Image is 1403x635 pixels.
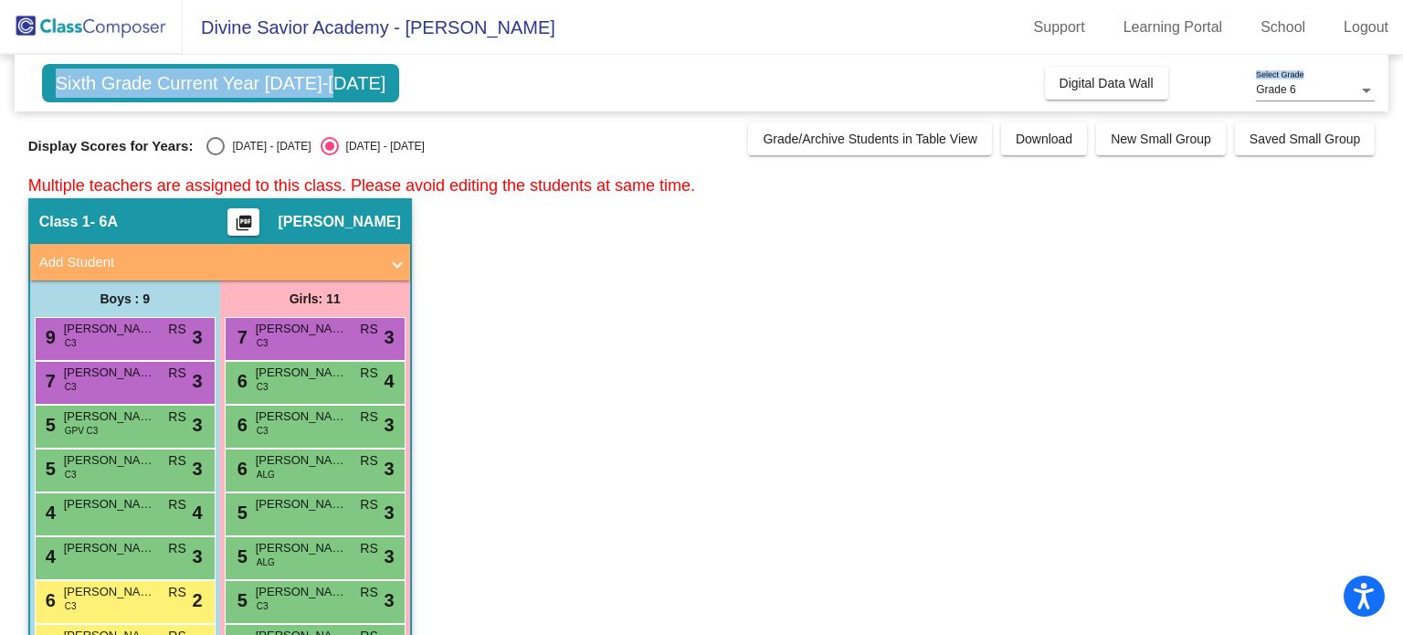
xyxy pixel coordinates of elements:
[42,64,400,102] span: Sixth Grade Current Year [DATE]-[DATE]
[41,459,56,479] span: 5
[168,539,185,558] span: RS
[233,459,248,479] span: 6
[168,407,185,427] span: RS
[64,320,155,338] span: [PERSON_NAME]
[65,468,77,482] span: C3
[28,176,695,195] span: Multiple teachers are assigned to this class. Please avoid editing the students at same time.
[193,587,203,614] span: 2
[193,543,203,570] span: 3
[64,495,155,513] span: [PERSON_NAME]
[257,424,269,438] span: C3
[1256,83,1295,96] span: Grade 6
[41,415,56,435] span: 5
[65,599,77,613] span: C3
[193,499,203,526] span: 4
[1001,122,1087,155] button: Download
[1016,132,1072,146] span: Download
[256,495,347,513] span: [PERSON_NAME]
[257,336,269,350] span: C3
[257,556,275,569] span: ALG
[763,132,977,146] span: Grade/Archive Students in Table View
[257,468,275,482] span: ALG
[64,583,155,601] span: [PERSON_NAME]
[360,495,377,514] span: RS
[168,495,185,514] span: RS
[385,367,395,395] span: 4
[220,280,410,317] div: Girls: 11
[385,543,395,570] span: 3
[41,327,56,347] span: 9
[256,320,347,338] span: [PERSON_NAME]
[65,380,77,394] span: C3
[1250,132,1360,146] span: Saved Small Group
[193,323,203,351] span: 3
[385,455,395,482] span: 3
[64,364,155,382] span: [PERSON_NAME]
[360,451,377,471] span: RS
[233,371,248,391] span: 6
[385,587,395,614] span: 3
[30,280,220,317] div: Boys : 9
[360,583,377,602] span: RS
[183,13,555,42] span: Divine Savior Academy - [PERSON_NAME]
[193,455,203,482] span: 3
[278,213,400,231] span: [PERSON_NAME]
[227,208,259,236] button: Print Students Details
[39,213,90,231] span: Class 1
[1096,122,1226,155] button: New Small Group
[41,590,56,610] span: 6
[64,407,155,426] span: [PERSON_NAME]
[90,213,118,231] span: - 6A
[39,252,379,273] mat-panel-title: Add Student
[360,407,377,427] span: RS
[64,539,155,557] span: [PERSON_NAME]
[1060,76,1154,90] span: Digital Data Wall
[256,583,347,601] span: [PERSON_NAME]
[385,411,395,439] span: 3
[28,138,194,154] span: Display Scores for Years:
[65,424,99,438] span: GPV C3
[233,214,255,239] mat-icon: picture_as_pdf
[256,364,347,382] span: [PERSON_NAME]
[360,320,377,339] span: RS
[41,371,56,391] span: 7
[65,336,77,350] span: C3
[64,451,155,470] span: [PERSON_NAME]
[1329,13,1403,42] a: Logout
[1111,132,1211,146] span: New Small Group
[256,451,347,470] span: [PERSON_NAME]
[193,367,203,395] span: 3
[257,380,269,394] span: C3
[1109,13,1238,42] a: Learning Portal
[339,138,425,154] div: [DATE] - [DATE]
[256,407,347,426] span: [PERSON_NAME]
[30,244,410,280] mat-expansion-panel-header: Add Student
[225,138,311,154] div: [DATE] - [DATE]
[233,546,248,566] span: 5
[41,503,56,523] span: 4
[257,599,269,613] span: C3
[168,451,185,471] span: RS
[1019,13,1100,42] a: Support
[256,539,347,557] span: [PERSON_NAME]
[233,327,248,347] span: 7
[168,364,185,383] span: RS
[748,122,992,155] button: Grade/Archive Students in Table View
[41,546,56,566] span: 4
[206,137,424,155] mat-radio-group: Select an option
[193,411,203,439] span: 3
[385,499,395,526] span: 3
[1045,67,1168,100] button: Digital Data Wall
[1246,13,1320,42] a: School
[168,583,185,602] span: RS
[1235,122,1375,155] button: Saved Small Group
[360,539,377,558] span: RS
[360,364,377,383] span: RS
[168,320,185,339] span: RS
[233,415,248,435] span: 6
[233,590,248,610] span: 5
[233,503,248,523] span: 5
[385,323,395,351] span: 3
